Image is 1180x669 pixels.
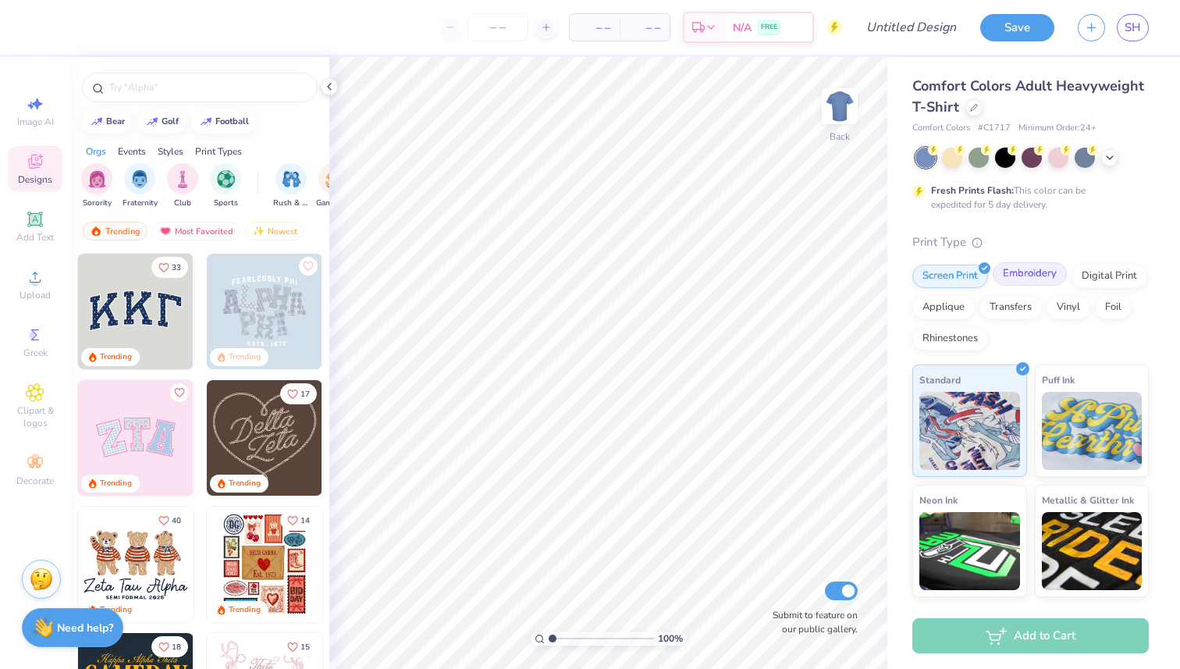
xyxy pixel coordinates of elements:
[91,117,103,126] img: trend_line.gif
[733,20,752,36] span: N/A
[919,512,1020,590] img: Neon Ink
[207,507,322,622] img: 6de2c09e-6ade-4b04-8ea6-6dac27e4729e
[20,289,51,301] span: Upload
[979,296,1042,319] div: Transfers
[912,233,1149,251] div: Print Type
[81,163,112,209] button: filter button
[174,170,191,188] img: Club Image
[193,254,308,369] img: edfb13fc-0e43-44eb-bea2-bf7fc0dd67f9
[322,254,437,369] img: a3f22b06-4ee5-423c-930f-667ff9442f68
[1047,296,1090,319] div: Vinyl
[325,170,343,188] img: Game Day Image
[322,380,437,496] img: ead2b24a-117b-4488-9b34-c08fd5176a7b
[273,197,309,209] span: Rush & Bid
[215,117,249,126] div: football
[210,163,241,209] button: filter button
[78,507,194,622] img: a3be6b59-b000-4a72-aad0-0c575b892a6b
[100,351,132,363] div: Trending
[86,144,106,158] div: Orgs
[658,632,683,646] span: 100 %
[931,183,1123,212] div: This color can be expedited for 5 day delivery.
[299,257,318,276] button: Like
[252,226,265,237] img: Newest.gif
[82,110,132,133] button: bear
[1042,392,1143,470] img: Puff Ink
[151,510,188,531] button: Like
[912,122,970,135] span: Comfort Colors
[761,22,777,33] span: FREE
[193,380,308,496] img: 5ee11766-d822-42f5-ad4e-763472bf8dcf
[978,122,1011,135] span: # C1717
[78,254,194,369] img: 3b9aba4f-e317-4aa7-a679-c95a879539bd
[316,163,352,209] button: filter button
[300,517,310,525] span: 14
[200,117,212,126] img: trend_line.gif
[170,383,189,402] button: Like
[162,117,179,126] div: golf
[273,163,309,209] button: filter button
[931,184,1014,197] strong: Fresh Prints Flash:
[1072,265,1147,288] div: Digital Print
[146,117,158,126] img: trend_line.gif
[16,231,54,244] span: Add Text
[123,197,158,209] span: Fraternity
[1117,14,1149,41] a: SH
[1042,512,1143,590] img: Metallic & Glitter Ink
[280,383,317,404] button: Like
[191,110,256,133] button: football
[18,173,52,186] span: Designs
[100,604,132,616] div: Trending
[167,163,198,209] button: filter button
[210,163,241,209] div: filter for Sports
[300,390,310,398] span: 17
[1125,19,1141,37] span: SH
[159,226,172,237] img: most_fav.gif
[273,163,309,209] div: filter for Rush & Bid
[217,170,235,188] img: Sports Image
[158,144,183,158] div: Styles
[229,478,261,489] div: Trending
[90,226,102,237] img: trending.gif
[322,507,437,622] img: b0e5e834-c177-467b-9309-b33acdc40f03
[207,254,322,369] img: 5a4b4175-9e88-49c8-8a23-26d96782ddc6
[229,604,261,616] div: Trending
[172,643,181,651] span: 18
[118,144,146,158] div: Events
[280,510,317,531] button: Like
[195,144,242,158] div: Print Types
[214,197,238,209] span: Sports
[1095,296,1132,319] div: Foil
[467,13,528,41] input: – –
[919,392,1020,470] img: Standard
[108,80,307,95] input: Try "Alpha"
[912,77,1144,116] span: Comfort Colors Adult Heavyweight T-Shirt
[17,116,54,128] span: Image AI
[78,380,194,496] img: 9980f5e8-e6a1-4b4a-8839-2b0e9349023c
[106,117,125,126] div: bear
[280,636,317,657] button: Like
[579,20,610,36] span: – –
[245,222,304,240] div: Newest
[167,163,198,209] div: filter for Club
[83,222,147,240] div: Trending
[83,197,112,209] span: Sorority
[912,327,988,351] div: Rhinestones
[123,163,158,209] div: filter for Fraternity
[283,170,300,188] img: Rush & Bid Image
[824,91,855,122] img: Back
[57,621,113,635] strong: Need help?
[8,404,62,429] span: Clipart & logos
[980,14,1054,41] button: Save
[854,12,969,43] input: Untitled Design
[629,20,660,36] span: – –
[764,608,858,636] label: Submit to feature on our public gallery.
[81,163,112,209] div: filter for Sorority
[152,222,240,240] div: Most Favorited
[137,110,186,133] button: golf
[193,507,308,622] img: d12c9beb-9502-45c7-ae94-40b97fdd6040
[131,170,148,188] img: Fraternity Image
[123,163,158,209] button: filter button
[830,130,850,144] div: Back
[1042,492,1134,508] span: Metallic & Glitter Ink
[912,265,988,288] div: Screen Print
